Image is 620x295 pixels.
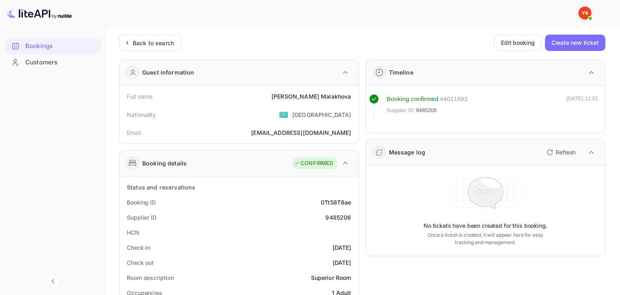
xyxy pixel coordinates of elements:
div: Superior Room [311,273,351,282]
div: Booking confirmed [387,95,439,104]
div: HCN [127,228,139,237]
p: No tickets have been created for this booking. [424,222,547,230]
button: Edit booking [494,35,542,51]
div: [DATE] [333,243,351,252]
div: 9485206 [325,213,351,222]
p: Once a ticket is created, it will appear here for easy tracking and management. [421,231,549,246]
div: Status and reservations [127,183,195,192]
div: [DATE] 11:01 [566,95,598,118]
div: Timeline [389,68,413,77]
div: [PERSON_NAME] Malakhova [271,92,351,101]
div: 0Tt58T8ae [321,198,351,207]
div: Bookings [25,42,97,51]
div: [DATE] [333,258,351,267]
div: Full name [127,92,152,101]
p: Refresh [556,148,576,156]
div: Message log [389,148,426,156]
div: Check-in [127,243,150,252]
div: Guest information [142,68,194,77]
div: Email [127,128,141,137]
button: Refresh [542,146,579,159]
button: Collapse navigation [46,274,60,288]
button: Create new ticket [545,35,605,51]
div: Nationality [127,110,156,119]
span: United States [279,107,288,122]
img: Yandex Support [578,7,591,20]
div: Room description [127,273,174,282]
div: Supplier ID [127,213,157,222]
div: Booking details [142,159,187,167]
div: Check out [127,258,154,267]
span: 9485206 [416,106,437,114]
img: LiteAPI logo [7,7,72,20]
span: Supplier ID: [387,106,415,114]
div: CONFIRMED [294,159,333,167]
div: [EMAIL_ADDRESS][DOMAIN_NAME] [251,128,351,137]
div: Bookings [5,38,101,54]
div: [GEOGRAPHIC_DATA] [292,110,351,119]
a: Bookings [5,38,101,53]
a: Customers [5,55,101,70]
div: # 4011693 [440,95,468,104]
div: Customers [25,58,97,67]
div: Booking ID [127,198,156,207]
div: Back to search [133,39,174,47]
